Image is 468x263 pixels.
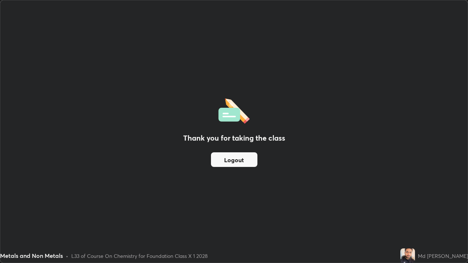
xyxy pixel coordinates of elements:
[183,133,285,144] h2: Thank you for taking the class
[400,248,415,263] img: 7340fbe02a3b4a0e835572b276bbf99b.jpg
[66,252,68,260] div: •
[71,252,208,260] div: L33 of Course On Chemistry for Foundation Class X 1 2028
[211,152,257,167] button: Logout
[418,252,468,260] div: Md [PERSON_NAME]
[218,96,250,124] img: offlineFeedback.1438e8b3.svg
